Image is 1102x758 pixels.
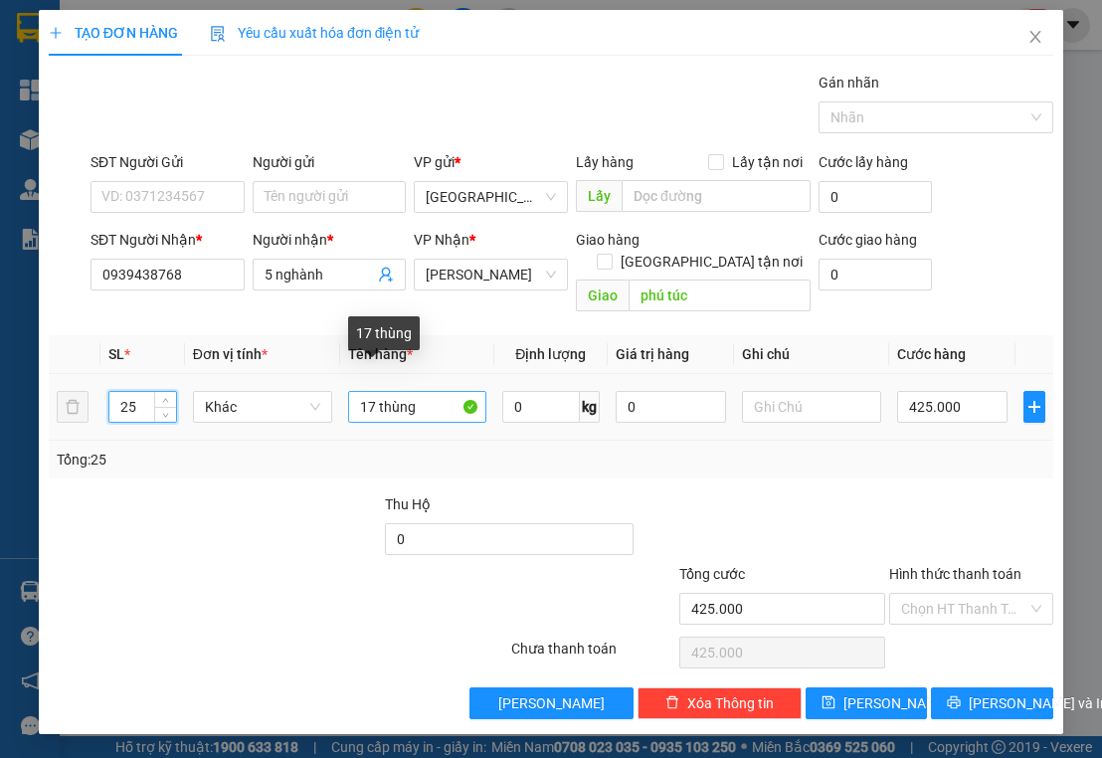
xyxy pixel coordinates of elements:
span: up [160,395,172,407]
span: close [1027,29,1043,45]
span: DĐ: [233,124,262,145]
span: [GEOGRAPHIC_DATA] tận nơi [613,251,811,273]
span: [PERSON_NAME] [498,692,605,714]
span: Khác [205,392,320,422]
div: 17 thùng [348,316,420,350]
input: Dọc đường [629,280,811,311]
span: SL [108,346,124,362]
input: 0 [616,391,726,423]
span: Định lượng [515,346,586,362]
span: Giá trị hàng [616,346,689,362]
div: VP gửi [414,151,568,173]
input: Ghi Chú [742,391,881,423]
span: Cước hàng [897,346,966,362]
span: Gửi: [17,17,48,38]
label: Hình thức thanh toán [889,566,1021,582]
div: SĐT Người Nhận [91,229,245,251]
span: Thu Hộ [385,496,431,512]
span: Lấy [576,180,622,212]
span: Tiên Thuỷ [426,260,556,289]
span: TẠO ĐƠN HÀNG [49,25,178,41]
span: save [822,695,835,711]
label: Cước giao hàng [819,232,917,248]
span: down [160,409,172,421]
span: plus [1024,399,1044,415]
div: Người nhận [253,229,407,251]
span: Increase Value [154,392,176,407]
span: càu cây da cũ [233,113,364,183]
img: icon [210,26,226,42]
label: Gán nhãn [819,75,879,91]
span: Giao hàng [576,232,640,248]
div: ngân [233,62,392,86]
button: plus [1023,391,1045,423]
input: VD: Bàn, Ghế [348,391,487,423]
span: printer [947,695,961,711]
span: Tổng cước [679,566,745,582]
span: Decrease Value [154,407,176,422]
div: Người gửi [253,151,407,173]
div: 0939262603 [233,86,392,113]
div: SĐT Người Gửi [91,151,245,173]
div: Tổng: 25 [57,449,428,471]
span: Yêu cầu xuất hóa đơn điện tử [210,25,420,41]
span: Giao [576,280,629,311]
span: user-add [378,267,394,283]
div: Chưa thanh toán [509,638,677,672]
span: Nhận: [233,17,280,38]
label: Cước lấy hàng [819,154,908,170]
button: save[PERSON_NAME] [806,687,928,719]
span: Lấy hàng [576,154,634,170]
div: [GEOGRAPHIC_DATA] [17,17,219,62]
button: delete [57,391,89,423]
span: Đơn vị tính [193,346,268,362]
span: [PERSON_NAME] [843,692,950,714]
span: Lấy tận nơi [724,151,811,173]
span: delete [665,695,679,711]
input: Cước lấy hàng [819,181,932,213]
div: [PERSON_NAME] [233,17,392,62]
button: deleteXóa Thông tin [638,687,802,719]
span: plus [49,26,63,40]
input: Cước giao hàng [819,259,932,290]
input: Dọc đường [622,180,811,212]
span: Sài Gòn [426,182,556,212]
span: kg [580,391,600,423]
button: Close [1008,10,1063,66]
th: Ghi chú [734,335,889,374]
button: [PERSON_NAME] [469,687,634,719]
button: printer[PERSON_NAME] và In [931,687,1053,719]
span: VP Nhận [414,232,469,248]
span: Xóa Thông tin [687,692,774,714]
